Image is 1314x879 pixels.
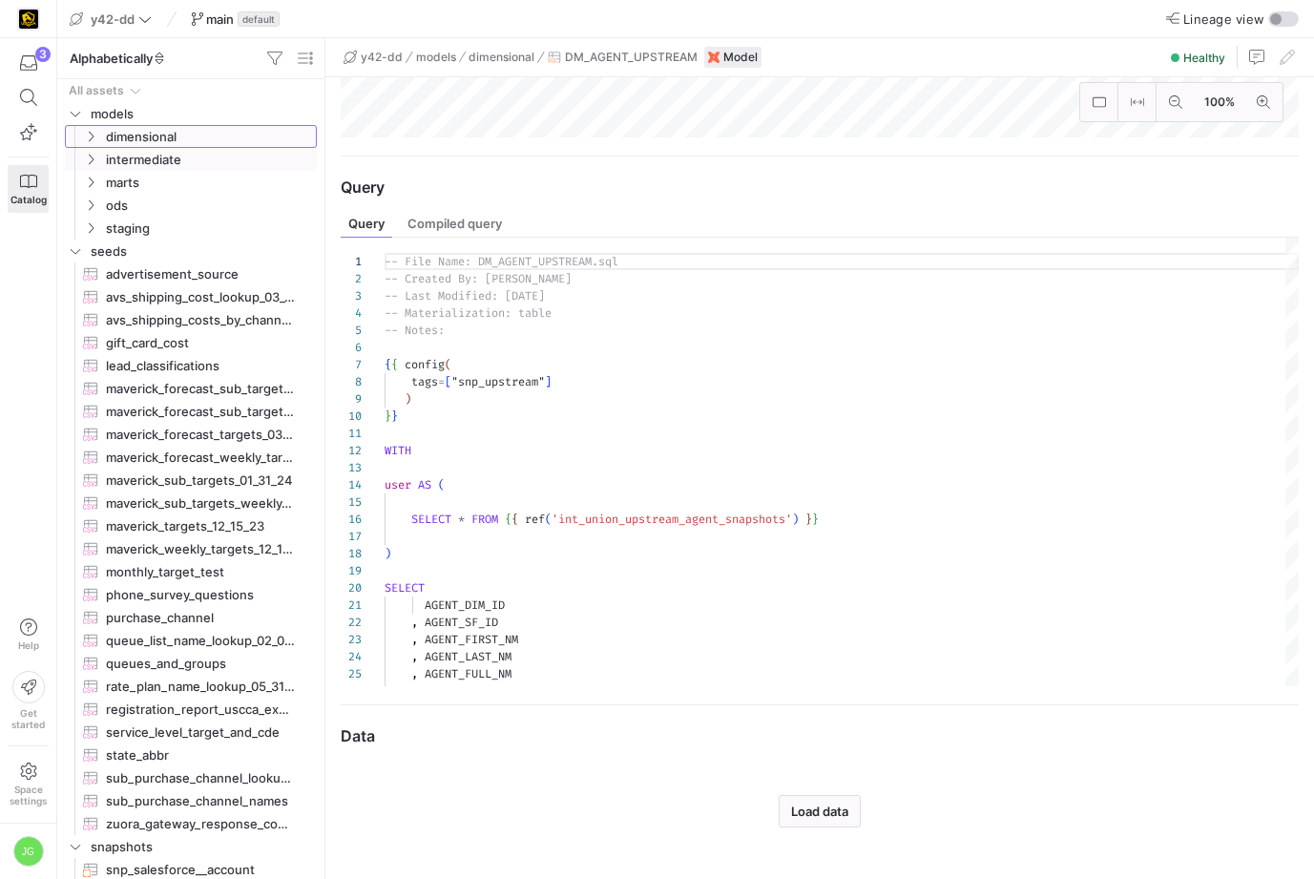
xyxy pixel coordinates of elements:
[65,400,317,423] div: Press SPACE to select this row.
[779,795,861,827] button: Load data
[723,51,758,64] span: Model
[391,408,398,424] span: }
[106,470,295,492] span: maverick_sub_targets_01_31_24​​​​​​
[65,217,317,240] div: Press SPACE to select this row.
[792,512,799,527] span: )
[411,666,418,681] span: ,
[65,262,317,285] a: advertisement_source​​​​​​
[812,512,819,527] span: }
[8,46,49,80] button: 3
[10,194,47,205] span: Catalog
[106,172,314,194] span: marts
[65,835,317,858] div: Press SPACE to select this row.
[385,288,545,303] span: -- Last Modified: [DATE]
[341,322,362,339] div: 5
[70,51,166,66] span: Alphabetically
[106,401,295,423] span: maverick_forecast_sub_targets_weekly_03_25_24​​​​​​
[106,653,295,675] span: queues_and_groups​​​​​​
[341,373,362,390] div: 8
[65,721,317,743] div: Press SPACE to select this row.
[106,813,295,835] span: zuora_gateway_response_codes​​​​​​
[65,331,317,354] div: Press SPACE to select this row.
[341,287,362,304] div: 3
[65,308,317,331] a: avs_shipping_costs_by_channel_04_11_24​​​​​​
[106,699,295,721] span: registration_report_uscca_expo_2023​​​​​​
[341,631,362,648] div: 23
[341,579,362,596] div: 20
[341,339,362,356] div: 6
[65,629,317,652] div: Press SPACE to select this row.
[438,477,445,492] span: (
[106,378,295,400] span: maverick_forecast_sub_targets_03_25_24​​​​​​
[425,632,518,647] span: AGENT_FIRST_NM
[65,560,317,583] a: monthly_target_test​​​​​​
[425,649,511,664] span: AGENT_LAST_NM
[65,331,317,354] a: gift_card_cost​​​​​​
[341,425,362,442] div: 11
[65,514,317,537] a: maverick_targets_12_15_23​​​​​​
[65,675,317,698] div: Press SPACE to select this row.
[91,103,314,125] span: models
[411,512,451,527] span: SELECT
[385,580,425,596] span: SELECT
[65,560,317,583] div: Press SPACE to select this row.
[65,308,317,331] div: Press SPACE to select this row.
[106,218,314,240] span: staging
[65,652,317,675] a: queues_and_groups​​​​​​
[385,357,391,372] span: {
[411,649,418,664] span: ,
[348,218,385,230] span: Query
[385,408,391,424] span: }
[445,374,451,389] span: [
[65,240,317,262] div: Press SPACE to select this row.
[65,698,317,721] div: Press SPACE to select this row.
[65,514,317,537] div: Press SPACE to select this row.
[552,512,792,527] span: 'int_union_upstream_agent_snapshots'
[341,390,362,408] div: 9
[511,512,518,527] span: {
[106,630,295,652] span: queue_list_name_lookup_02_02_24​​​​​​
[206,11,234,27] span: main
[791,804,848,819] span: Load data
[65,423,317,446] a: maverick_forecast_targets_03_25_24​​​​​​
[8,165,49,213] a: Catalog
[65,194,317,217] div: Press SPACE to select this row.
[65,79,317,102] div: Press SPACE to select this row.
[8,610,49,659] button: Help
[385,305,552,321] span: -- Materialization: table
[65,423,317,446] div: Press SPACE to select this row.
[341,253,362,270] div: 1
[385,443,411,458] span: WITH
[341,442,362,459] div: 12
[65,583,317,606] div: Press SPACE to select this row.
[407,218,502,230] span: Compiled query
[65,46,171,71] button: Alphabetically
[469,51,534,64] span: dimensional
[341,304,362,322] div: 4
[106,355,295,377] span: lead_classifications​​​​​​
[361,51,403,64] span: y42-dd
[65,652,317,675] div: Press SPACE to select this row.
[341,724,375,747] h3: Data
[91,836,314,858] span: snapshots
[11,707,45,730] span: Get started
[106,561,295,583] span: monthly_target_test​​​​​​
[545,512,552,527] span: (
[13,836,44,867] div: JG
[65,606,317,629] div: Press SPACE to select this row.
[411,632,418,647] span: ,
[385,477,411,492] span: user
[65,171,317,194] div: Press SPACE to select this row.
[451,374,545,389] span: "snp_upstream"
[341,682,362,700] div: 26
[341,176,385,199] h3: Query
[341,614,362,631] div: 22
[106,447,295,469] span: maverick_forecast_weekly_targets_03_25_24​​​​​​
[565,51,698,64] span: DM_AGENT_UPSTREAM
[65,766,317,789] div: Press SPACE to select this row.
[106,767,295,789] span: sub_purchase_channel_lookup_01_24_24​​​​​​
[341,562,362,579] div: 19
[341,528,362,545] div: 17
[65,537,317,560] a: maverick_weekly_targets_12_15_23​​​​​​
[341,493,362,511] div: 15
